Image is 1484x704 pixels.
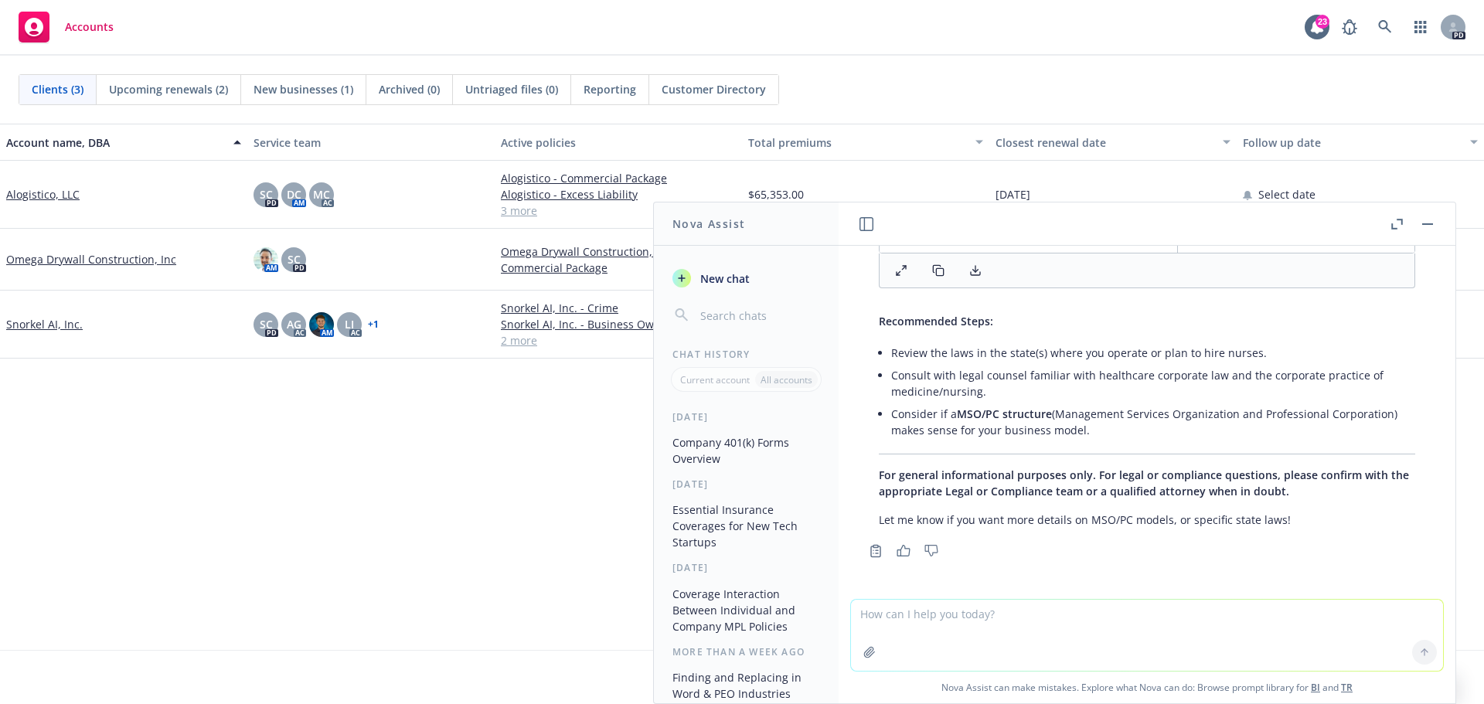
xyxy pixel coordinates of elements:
a: Alogistico, LLC [6,186,80,202]
button: Follow up date [1237,124,1484,161]
span: MC [313,186,330,202]
span: Recommended Steps: [879,314,993,328]
a: Report a Bug [1334,12,1365,43]
a: Alogistico - Excess Liability [501,186,736,202]
span: Nova Assist can make mistakes. Explore what Nova can do: Browse prompt library for and [845,672,1449,703]
div: Active policies [501,134,736,151]
span: Accounts [65,21,114,33]
input: Search chats [697,304,820,326]
span: Untriaged files (0) [465,81,558,97]
div: 23 [1316,15,1329,29]
a: + 1 [368,320,379,329]
button: New chat [666,264,826,292]
div: Service team [254,134,488,151]
div: [DATE] [654,410,839,423]
a: Search [1370,12,1401,43]
span: SC [260,186,273,202]
span: SC [260,316,273,332]
a: Omega Drywall Construction, Inc [6,251,176,267]
span: LI [345,316,354,332]
a: Switch app [1405,12,1436,43]
img: photo [309,312,334,337]
span: [DATE] [996,186,1030,202]
span: SC [288,251,301,267]
li: Review the laws in the state(s) where you operate or plan to hire nurses. [891,342,1415,364]
span: MSO/PC structure [957,406,1052,421]
p: All accounts [761,373,812,386]
span: $65,353.00 [748,186,804,202]
a: 3 more [501,202,736,219]
div: Account name, DBA [6,134,224,151]
button: Essential Insurance Coverages for New Tech Startups [666,497,826,555]
span: Select date [1258,186,1316,202]
div: Total premiums [748,134,966,151]
button: Thumbs down [919,540,944,562]
h1: Nova Assist [672,216,745,232]
div: More than a week ago [654,645,839,658]
a: 2 more [501,332,736,349]
button: Active policies [495,124,742,161]
div: Follow up date [1243,134,1461,151]
a: Alogistico - Commercial Package [501,170,736,186]
div: [DATE] [654,561,839,574]
p: Let me know if you want more details on MSO/PC models, or specific state laws! [879,512,1415,528]
a: Snorkel AI, Inc. - Crime [501,300,736,316]
span: Customer Directory [662,81,766,97]
span: Archived (0) [379,81,440,97]
span: For general informational purposes only. For legal or compliance questions, please confirm with t... [879,468,1409,498]
span: DC [287,186,301,202]
a: Accounts [12,5,120,49]
button: Closest renewal date [989,124,1237,161]
li: Consult with legal counsel familiar with healthcare corporate law and the corporate practice of m... [891,364,1415,403]
a: Snorkel AI, Inc. [6,316,83,332]
span: Reporting [584,81,636,97]
span: Clients (3) [32,81,83,97]
a: Snorkel AI, Inc. - Business Owners [501,316,736,332]
svg: Copy to clipboard [869,544,883,558]
p: Current account [680,373,750,386]
img: photo [254,247,278,272]
span: New businesses (1) [254,81,353,97]
button: Service team [247,124,495,161]
button: Total premiums [742,124,989,161]
a: Omega Drywall Construction, Inc - Commercial Package [501,243,736,276]
span: AG [287,316,301,332]
button: Company 401(k) Forms Overview [666,430,826,471]
span: Upcoming renewals (2) [109,81,228,97]
a: BI [1311,681,1320,694]
div: [DATE] [654,478,839,491]
li: Consider if a (Management Services Organization and Professional Corporation) makes sense for you... [891,403,1415,441]
a: TR [1341,681,1353,694]
button: Coverage Interaction Between Individual and Company MPL Policies [666,581,826,639]
span: New chat [697,270,750,287]
div: Closest renewal date [996,134,1213,151]
div: Chat History [654,348,839,361]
